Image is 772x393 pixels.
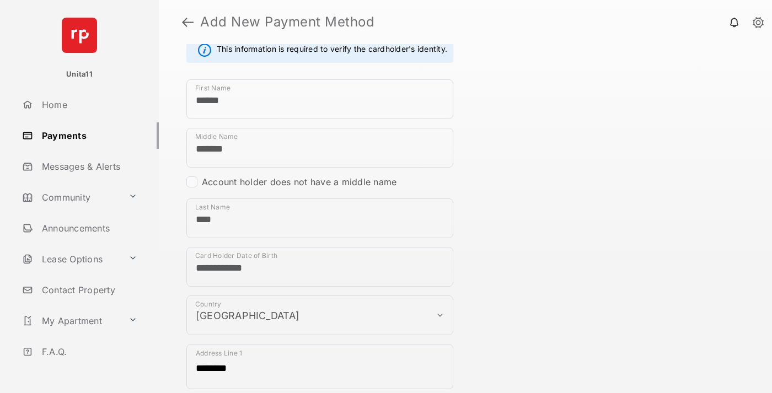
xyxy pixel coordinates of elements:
[18,184,124,211] a: Community
[18,246,124,272] a: Lease Options
[18,153,159,180] a: Messages & Alerts
[186,344,453,389] div: payment_method_screening[postal_addresses][addressLine1]
[186,295,453,335] div: payment_method_screening[postal_addresses][country]
[202,176,396,187] label: Account holder does not have a middle name
[66,69,93,80] p: Unita11
[200,15,374,29] strong: Add New Payment Method
[18,215,159,241] a: Announcements
[217,44,447,57] span: This information is required to verify the cardholder's identity.
[18,338,159,365] a: F.A.Q.
[18,277,159,303] a: Contact Property
[18,308,124,334] a: My Apartment
[18,122,159,149] a: Payments
[18,91,159,118] a: Home
[62,18,97,53] img: svg+xml;base64,PHN2ZyB4bWxucz0iaHR0cDovL3d3dy53My5vcmcvMjAwMC9zdmciIHdpZHRoPSI2NCIgaGVpZ2h0PSI2NC...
